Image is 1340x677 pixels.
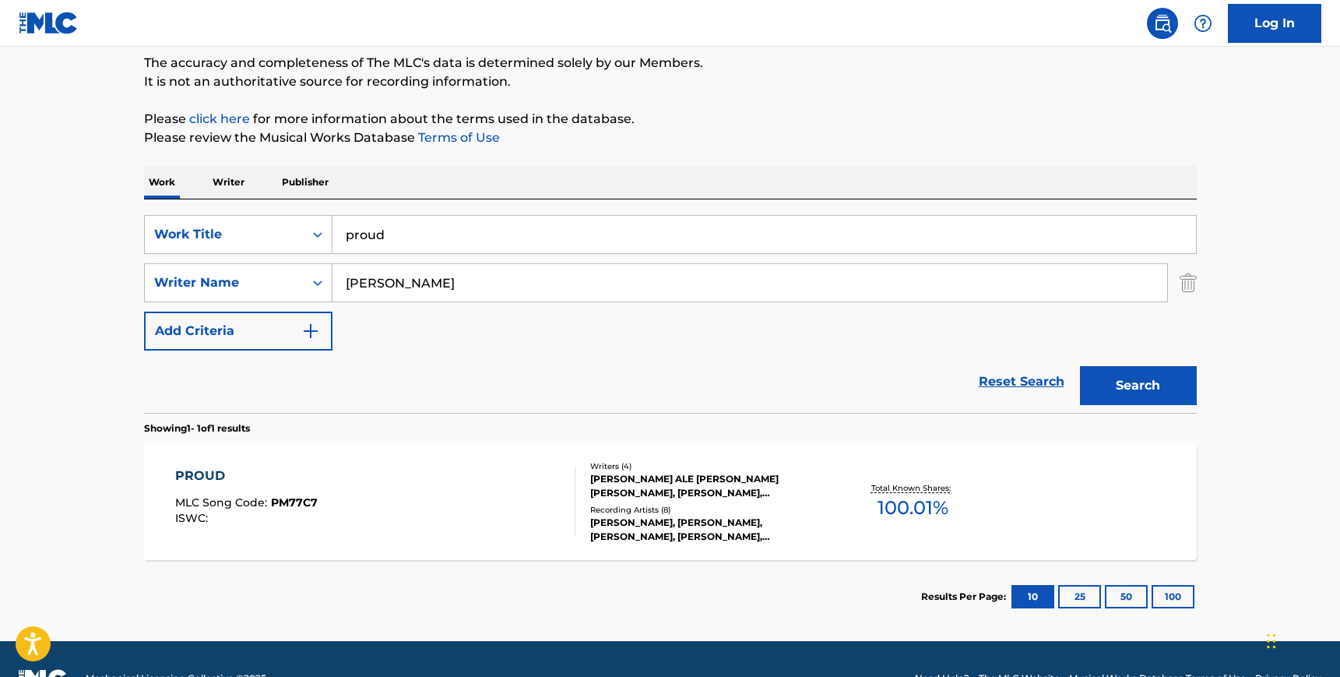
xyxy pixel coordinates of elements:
p: Work [144,166,180,199]
div: Help [1187,8,1219,39]
button: 10 [1011,585,1054,608]
div: Work Title [154,225,294,244]
img: help [1194,14,1212,33]
a: Public Search [1147,8,1178,39]
div: Recording Artists ( 8 ) [590,504,825,516]
div: Writers ( 4 ) [590,460,825,472]
p: It is not an authoritative source for recording information. [144,72,1197,91]
p: Please review the Musical Works Database [144,129,1197,147]
img: 9d2ae6d4665cec9f34b9.svg [301,322,320,340]
span: ISWC : [175,511,212,525]
img: search [1153,14,1172,33]
p: Total Known Shares: [871,482,955,494]
a: Log In [1228,4,1321,43]
button: Add Criteria [144,312,332,351]
button: 25 [1058,585,1101,608]
span: PM77C7 [271,495,318,510]
a: PROUDMLC Song Code:PM77C7ISWC:Writers (4)[PERSON_NAME] ALE [PERSON_NAME] [PERSON_NAME], [PERSON_N... [144,443,1197,560]
button: 50 [1105,585,1148,608]
img: Delete Criterion [1180,263,1197,302]
p: Writer [208,166,249,199]
p: The accuracy and completeness of The MLC's data is determined solely by our Members. [144,54,1197,72]
a: Terms of Use [415,130,500,145]
button: Search [1080,366,1197,405]
button: 100 [1152,585,1194,608]
a: Reset Search [971,365,1072,399]
div: PROUD [175,467,318,485]
span: MLC Song Code : [175,495,271,510]
p: Publisher [277,166,333,199]
form: Search Form [144,215,1197,413]
p: Results Per Page: [921,590,1010,604]
iframe: Chat Widget [1262,602,1340,677]
div: [PERSON_NAME] ALE [PERSON_NAME] [PERSON_NAME], [PERSON_NAME], [PERSON_NAME] [590,472,825,500]
p: Please for more information about the terms used in the database. [144,110,1197,129]
a: click here [189,111,250,126]
img: MLC Logo [19,12,79,34]
div: Writer Name [154,273,294,292]
span: 100.01 % [878,494,948,522]
div: Drag [1267,618,1276,665]
p: Showing 1 - 1 of 1 results [144,421,250,435]
div: [PERSON_NAME], [PERSON_NAME], [PERSON_NAME], [PERSON_NAME], [PERSON_NAME] [590,516,825,544]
